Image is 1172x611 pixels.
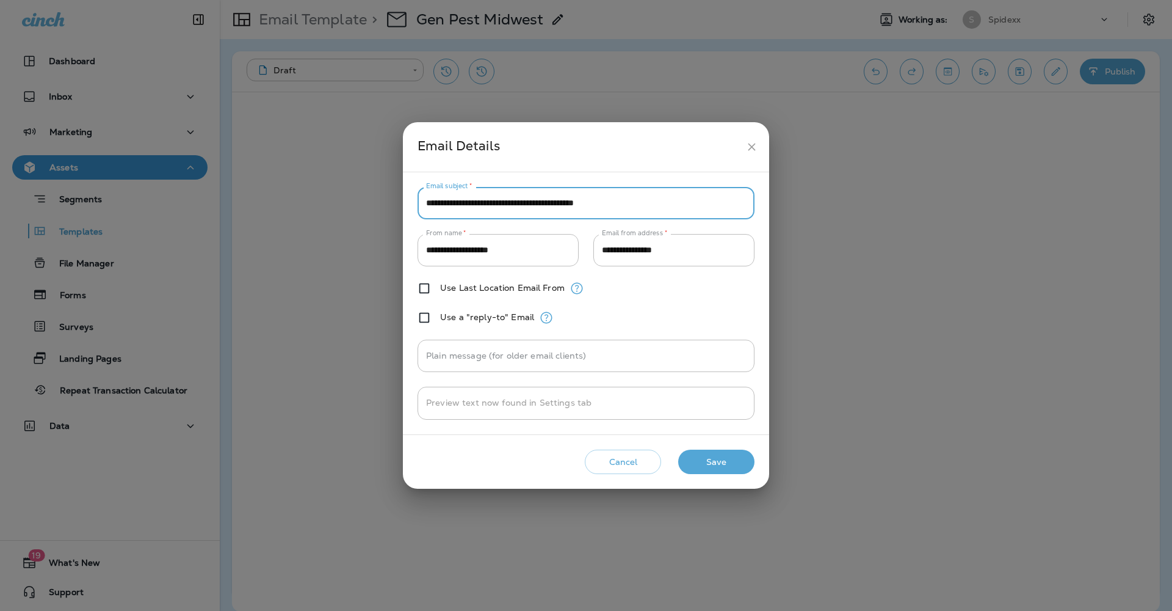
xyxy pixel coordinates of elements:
label: Use a "reply-to" Email [440,312,534,322]
label: Email subject [426,181,472,191]
label: Use Last Location Email From [440,283,565,293]
div: Email Details [418,136,740,158]
button: close [740,136,763,158]
label: Email from address [602,229,667,238]
button: Cancel [585,450,661,475]
button: Save [678,450,754,475]
label: From name [426,229,466,238]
